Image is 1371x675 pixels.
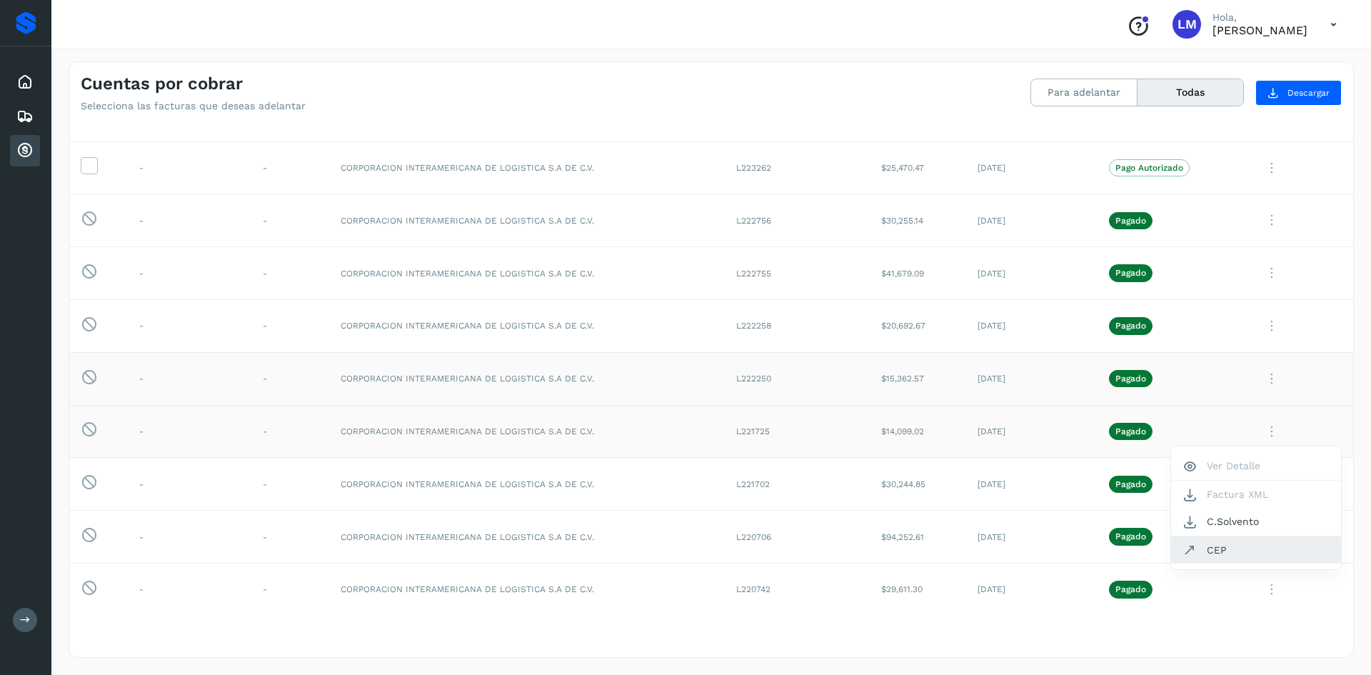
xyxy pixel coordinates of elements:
[1171,481,1341,508] button: Factura XML
[10,135,40,166] div: Cuentas por cobrar
[1171,536,1341,564] button: CEP
[1171,452,1341,480] button: Ver Detalle
[10,66,40,98] div: Inicio
[10,101,40,132] div: Embarques
[1171,508,1341,536] button: C.Solvento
